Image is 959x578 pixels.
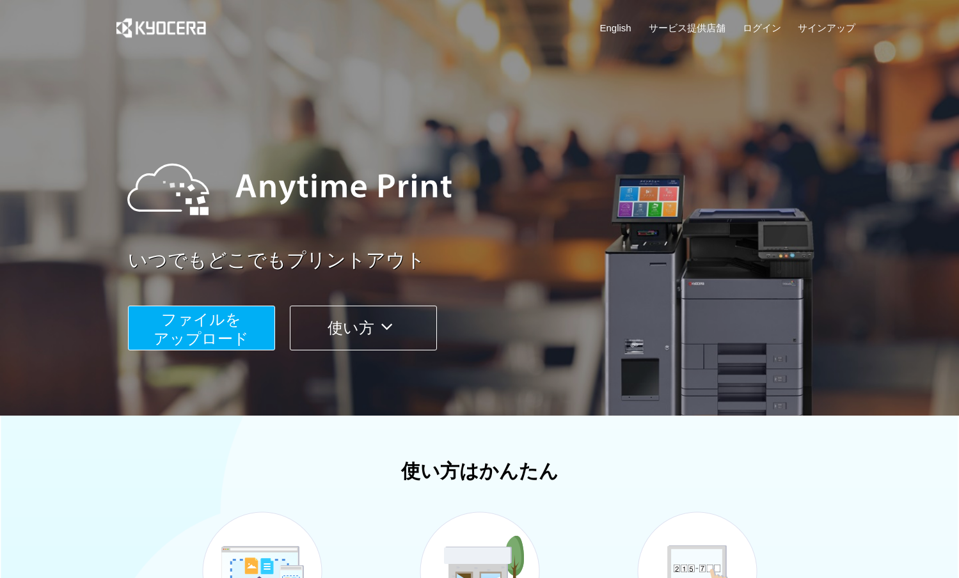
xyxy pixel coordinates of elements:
[128,247,864,274] a: いつでもどこでもプリントアウト
[649,21,725,35] a: サービス提供店舗
[798,21,855,35] a: サインアップ
[600,21,631,35] a: English
[128,306,275,350] button: ファイルを​​アップロード
[743,21,781,35] a: ログイン
[154,311,249,347] span: ファイルを ​​アップロード
[290,306,437,350] button: 使い方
